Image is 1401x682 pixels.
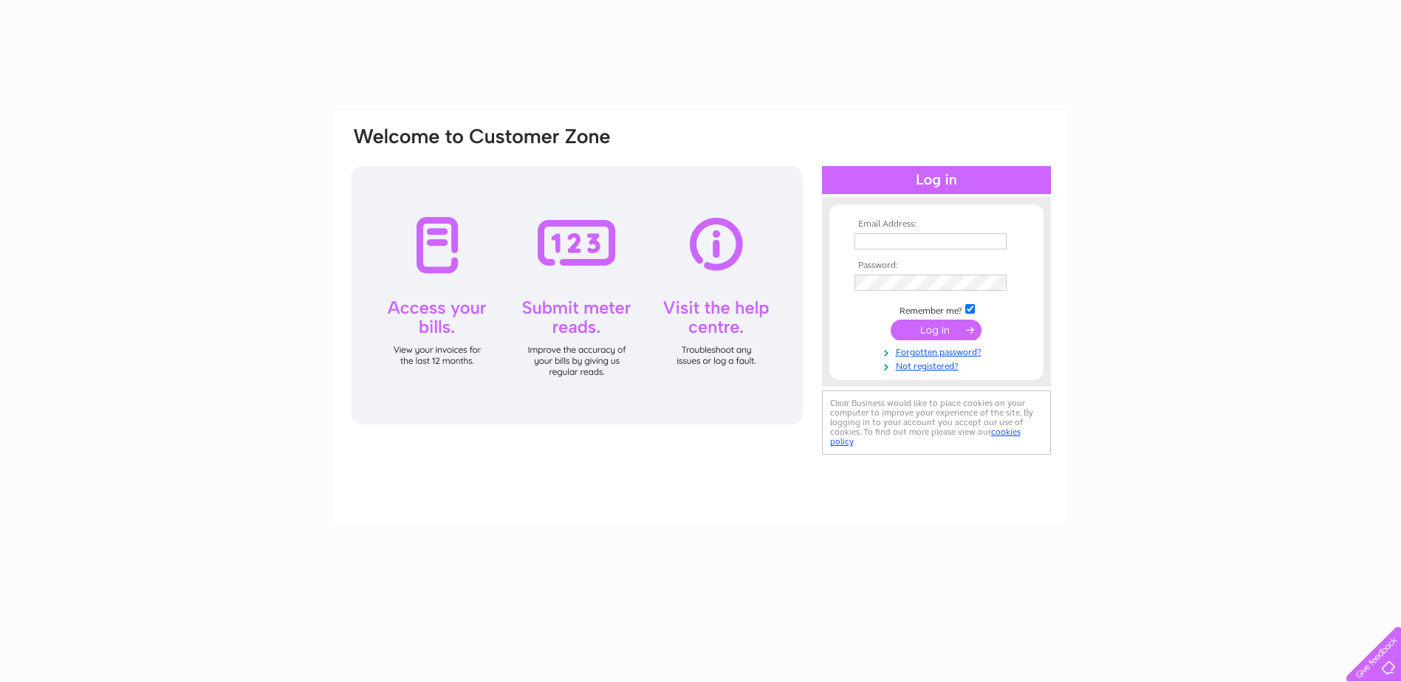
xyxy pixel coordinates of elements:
[854,344,1022,358] a: Forgotten password?
[854,358,1022,372] a: Not registered?
[851,302,1022,317] td: Remember me?
[830,427,1021,447] a: cookies policy
[891,320,982,340] input: Submit
[851,219,1022,230] th: Email Address:
[851,261,1022,271] th: Password:
[822,390,1051,455] div: Clear Business would like to place cookies on your computer to improve your experience of the sit...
